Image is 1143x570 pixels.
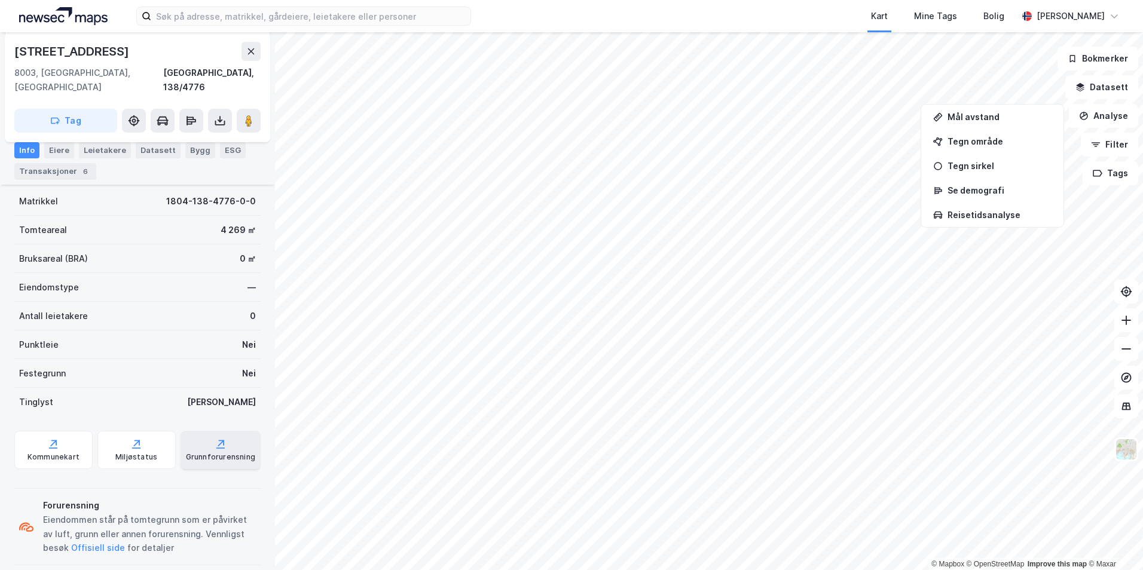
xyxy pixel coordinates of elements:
div: Se demografi [948,185,1052,195]
div: Tegn sirkel [948,161,1052,171]
div: Reisetidsanalyse [948,210,1052,220]
div: Eiere [44,142,74,158]
iframe: Chat Widget [1083,513,1143,570]
div: Bygg [185,142,215,158]
button: Tags [1083,161,1138,185]
div: Tinglyst [19,395,53,409]
div: Mine Tags [914,9,957,23]
div: Miljøstatus [115,452,157,462]
input: Søk på adresse, matrikkel, gårdeiere, leietakere eller personer [151,7,470,25]
div: Bolig [983,9,1004,23]
div: Kart [871,9,888,23]
div: Grunnforurensning [186,452,255,462]
div: Tomteareal [19,223,67,237]
div: Bruksareal (BRA) [19,252,88,266]
div: ESG [220,142,246,158]
div: Leietakere [79,142,131,158]
button: Tag [14,109,117,133]
div: 0 [250,309,256,323]
div: Tegn område [948,136,1052,146]
button: Datasett [1065,75,1138,99]
div: Mål avstand [948,112,1052,122]
div: Eiendommen står på tomtegrunn som er påvirket av luft, grunn eller annen forurensning. Vennligst ... [43,513,256,556]
div: — [247,280,256,295]
img: logo.a4113a55bc3d86da70a041830d287a7e.svg [19,7,108,25]
div: 0 ㎡ [240,252,256,266]
div: Nei [242,338,256,352]
a: OpenStreetMap [967,560,1025,568]
div: [STREET_ADDRESS] [14,42,132,61]
div: Datasett [136,142,181,158]
div: [PERSON_NAME] [1037,9,1105,23]
a: Mapbox [931,560,964,568]
button: Filter [1081,133,1138,157]
div: Matrikkel [19,194,58,209]
div: Kontrollprogram for chat [1083,513,1143,570]
div: Festegrunn [19,366,66,381]
div: Info [14,142,39,158]
div: Antall leietakere [19,309,88,323]
button: Bokmerker [1058,47,1138,71]
div: [GEOGRAPHIC_DATA], 138/4776 [163,66,261,94]
div: 4 269 ㎡ [221,223,256,237]
div: 6 [80,165,91,177]
div: Transaksjoner [14,163,96,179]
div: Kommunekart [27,452,80,462]
div: Eiendomstype [19,280,79,295]
button: Analyse [1069,104,1138,128]
div: 1804-138-4776-0-0 [166,194,256,209]
a: Improve this map [1028,560,1087,568]
div: Punktleie [19,338,59,352]
div: Nei [242,366,256,381]
div: [PERSON_NAME] [187,395,256,409]
img: Z [1115,438,1138,461]
div: 8003, [GEOGRAPHIC_DATA], [GEOGRAPHIC_DATA] [14,66,163,94]
div: Forurensning [43,498,256,513]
